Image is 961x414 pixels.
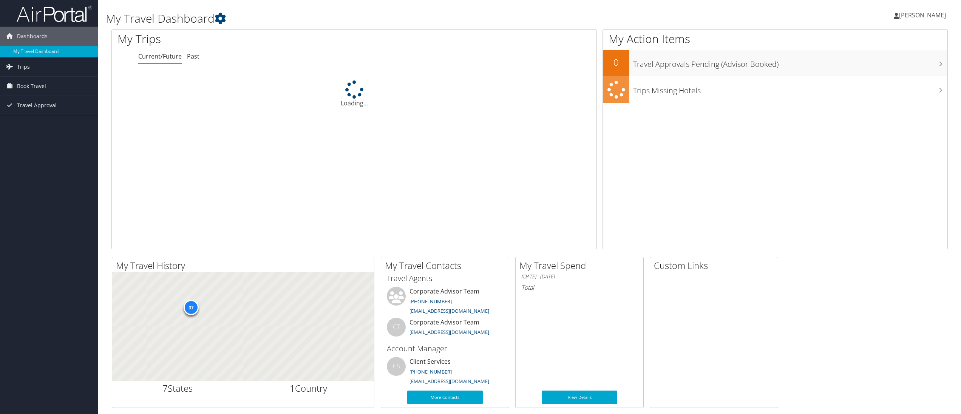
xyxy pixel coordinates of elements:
h6: Total [521,283,638,292]
div: 37 [184,300,199,315]
h2: My Travel Spend [519,259,643,272]
span: [PERSON_NAME] [899,11,946,19]
h3: Trips Missing Hotels [633,82,947,96]
a: [EMAIL_ADDRESS][DOMAIN_NAME] [409,378,489,385]
span: 1 [290,382,295,394]
a: [EMAIL_ADDRESS][DOMAIN_NAME] [409,307,489,314]
a: Past [187,52,199,60]
span: Travel Approval [17,96,57,115]
span: Dashboards [17,27,48,46]
img: airportal-logo.png [17,5,92,23]
h2: Custom Links [654,259,778,272]
a: View Details [542,391,617,404]
li: Corporate Advisor Team [383,318,507,342]
h1: My Action Items [603,31,947,47]
a: Trips Missing Hotels [603,76,947,103]
div: Loading... [112,80,596,108]
a: More Contacts [407,391,483,404]
li: Corporate Advisor Team [383,287,507,318]
h3: Account Manager [387,343,503,354]
h2: Country [249,382,369,395]
div: CT [387,318,406,337]
a: [PHONE_NUMBER] [409,298,452,305]
li: Client Services [383,357,507,388]
a: 0Travel Approvals Pending (Advisor Booked) [603,50,947,76]
h2: 0 [603,56,629,69]
h1: My Trips [117,31,389,47]
span: Trips [17,57,30,76]
h2: States [118,382,238,395]
a: Current/Future [138,52,182,60]
h1: My Travel Dashboard [106,11,671,26]
a: [PHONE_NUMBER] [409,368,452,375]
a: [PERSON_NAME] [894,4,953,26]
h6: [DATE] - [DATE] [521,273,638,280]
h2: My Travel History [116,259,374,272]
a: [EMAIL_ADDRESS][DOMAIN_NAME] [409,329,489,335]
h3: Travel Approvals Pending (Advisor Booked) [633,55,947,70]
div: CS [387,357,406,376]
span: 7 [162,382,168,394]
h2: My Travel Contacts [385,259,509,272]
span: Book Travel [17,77,46,96]
h3: Travel Agents [387,273,503,284]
